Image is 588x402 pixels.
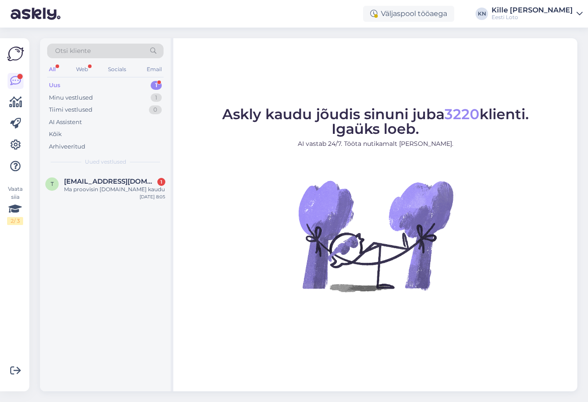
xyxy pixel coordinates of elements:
[51,181,54,187] span: t
[492,7,573,14] div: Kille [PERSON_NAME]
[222,105,529,137] span: Askly kaudu jõudis sinuni juba klienti. Igaüks loeb.
[444,105,480,123] span: 3220
[145,64,164,75] div: Email
[363,6,454,22] div: Väljaspool tööaega
[476,8,488,20] div: KN
[49,118,82,127] div: AI Assistent
[64,185,165,193] div: Ma proovisin [DOMAIN_NAME] kaudu
[49,105,92,114] div: Tiimi vestlused
[85,158,126,166] span: Uued vestlused
[106,64,128,75] div: Socials
[47,64,57,75] div: All
[7,217,23,225] div: 2 / 3
[222,139,529,149] p: AI vastab 24/7. Tööta nutikamalt [PERSON_NAME].
[49,81,60,90] div: Uus
[296,156,456,316] img: No Chat active
[49,93,93,102] div: Minu vestlused
[151,81,162,90] div: 1
[149,105,162,114] div: 0
[157,178,165,186] div: 1
[64,177,156,185] span: tonislipping18@gmail.com
[7,45,24,62] img: Askly Logo
[74,64,90,75] div: Web
[492,7,583,21] a: Kille [PERSON_NAME]Eesti Loto
[140,193,165,200] div: [DATE] 8:05
[55,46,91,56] span: Otsi kliente
[151,93,162,102] div: 1
[49,130,62,139] div: Kõik
[49,142,85,151] div: Arhiveeritud
[7,185,23,225] div: Vaata siia
[492,14,573,21] div: Eesti Loto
